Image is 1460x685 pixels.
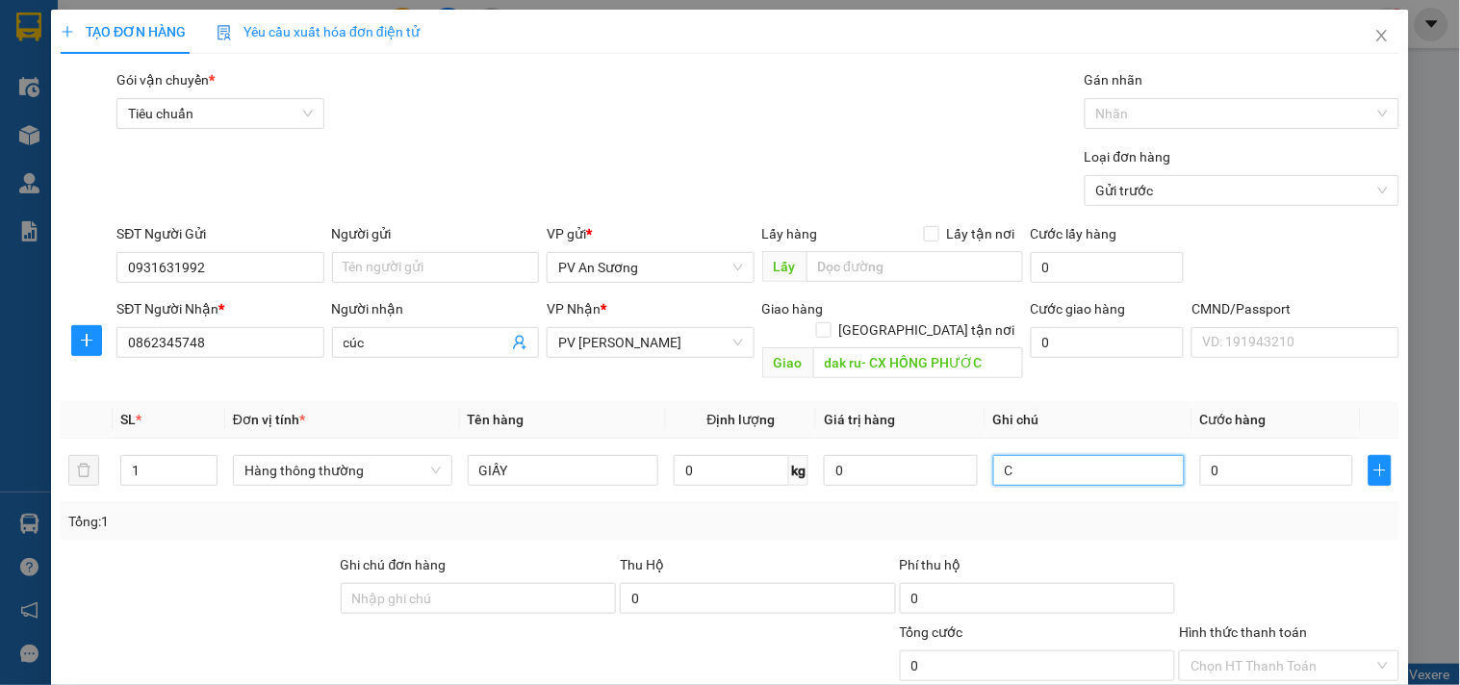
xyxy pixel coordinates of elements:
[762,301,824,317] span: Giao hàng
[217,24,420,39] span: Yêu cầu xuất hóa đơn điện tử
[128,99,312,128] span: Tiêu chuẩn
[120,412,136,427] span: SL
[1191,298,1398,319] div: CMND/Passport
[939,223,1023,244] span: Lấy tận nơi
[332,298,539,319] div: Người nhận
[1179,624,1307,640] label: Hình thức thanh toán
[762,347,813,378] span: Giao
[547,301,601,317] span: VP Nhận
[244,456,441,485] span: Hàng thông thường
[116,223,323,244] div: SĐT Người Gửi
[1355,10,1409,63] button: Close
[1096,176,1388,205] span: Gửi trước
[900,554,1176,583] div: Phí thu hộ
[1031,226,1117,241] label: Cước lấy hàng
[1031,252,1185,283] input: Cước lấy hàng
[61,24,186,39] span: TẠO ĐƠN HÀNG
[558,253,742,282] span: PV An Sương
[332,223,539,244] div: Người gửi
[547,223,754,244] div: VP gửi
[72,333,101,348] span: plus
[807,251,1023,282] input: Dọc đường
[824,412,895,427] span: Giá trị hàng
[468,412,525,427] span: Tên hàng
[116,72,215,88] span: Gói vận chuyển
[993,455,1185,486] input: Ghi Chú
[512,335,527,350] span: user-add
[986,401,1192,439] th: Ghi chú
[341,557,447,572] label: Ghi chú đơn hàng
[707,412,776,427] span: Định lượng
[813,347,1023,378] input: Dọc đường
[233,412,305,427] span: Đơn vị tính
[824,455,978,486] input: 0
[789,455,808,486] span: kg
[68,511,565,532] div: Tổng: 1
[1085,149,1171,165] label: Loại đơn hàng
[217,25,232,40] img: icon
[61,25,74,38] span: plus
[68,455,99,486] button: delete
[116,298,323,319] div: SĐT Người Nhận
[1031,327,1185,358] input: Cước giao hàng
[468,455,659,486] input: VD: Bàn, Ghế
[71,325,102,356] button: plus
[1085,72,1143,88] label: Gán nhãn
[1370,463,1391,478] span: plus
[620,557,664,572] span: Thu Hộ
[1369,455,1392,486] button: plus
[900,624,963,640] span: Tổng cước
[1031,301,1126,317] label: Cước giao hàng
[762,251,807,282] span: Lấy
[1374,28,1390,43] span: close
[558,328,742,357] span: PV Gia Nghĩa
[1200,412,1267,427] span: Cước hàng
[832,319,1023,341] span: [GEOGRAPHIC_DATA] tận nơi
[762,226,818,241] span: Lấy hàng
[341,583,617,614] input: Ghi chú đơn hàng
